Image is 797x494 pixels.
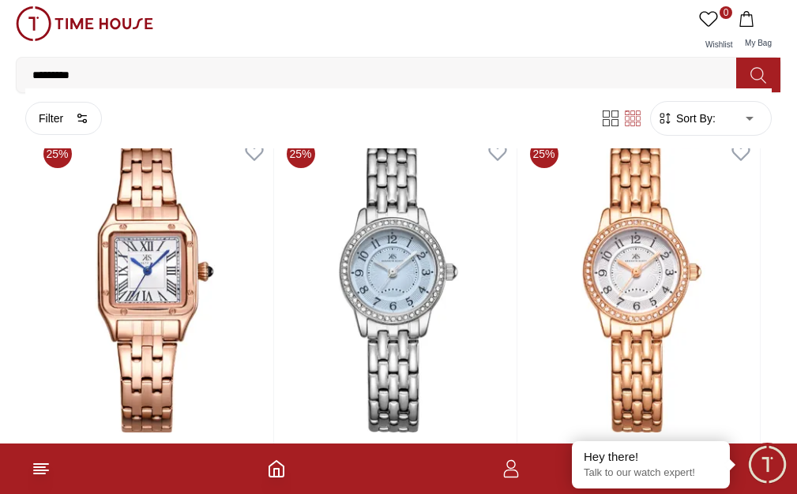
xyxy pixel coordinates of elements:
span: Wishlist [699,40,739,49]
span: My Bag [739,39,778,47]
button: My Bag [735,6,781,57]
a: 0Wishlist [696,6,735,57]
img: Kenneth Scott Women's Analog White Dial Watch - K25512-RBKW [37,133,273,435]
p: Talk to our watch expert! [584,466,718,480]
span: 25 % [287,140,315,168]
img: Kenneth Scott Women's Analog White Dial Watch - K25511-RBKW [524,133,760,435]
div: Hey there! [584,449,718,465]
div: Chat Widget [746,443,789,486]
span: 25 % [530,140,558,168]
button: Sort By: [657,110,716,126]
img: Kenneth Scott Women's Analog Light Blue Dial Watch - K25511-SBSL [280,133,517,435]
span: 0 [720,6,732,19]
span: Sort By: [673,110,716,126]
img: ... [16,6,153,41]
span: 25 % [43,140,72,168]
a: Home [267,459,286,478]
button: Filter [25,102,102,135]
